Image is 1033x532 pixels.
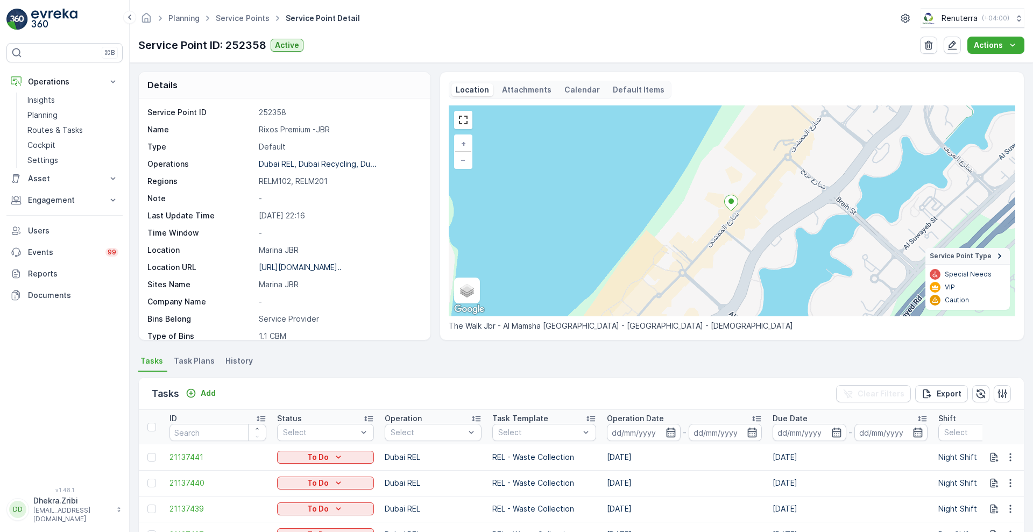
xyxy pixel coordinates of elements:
p: Select [944,427,1018,438]
button: Export [915,385,968,402]
p: Attachments [502,84,551,95]
a: Events99 [6,242,123,263]
span: Service Point Detail [284,13,362,24]
td: [DATE] [602,470,767,496]
p: Location URL [147,262,254,273]
button: Asset [6,168,123,189]
p: Calendar [564,84,600,95]
p: Dubai REL, Dubai Recycling, Du... [259,159,377,168]
p: Company Name [147,296,254,307]
button: To Do [277,502,374,515]
p: Details [147,79,178,91]
p: Default Items [613,84,664,95]
div: Toggle Row Selected [147,479,156,487]
button: DDDhekra.Zribi[EMAIL_ADDRESS][DOMAIN_NAME] [6,495,123,523]
td: [DATE] [767,444,933,470]
img: logo_light-DOdMpM7g.png [31,9,77,30]
p: - [259,193,419,204]
p: Time Window [147,228,254,238]
button: Renuterra(+04:00) [921,9,1024,28]
td: [DATE] [602,444,767,470]
p: Routes & Tasks [27,125,83,136]
p: Add [201,388,216,399]
button: To Do [277,451,374,464]
p: 252358 [259,107,419,118]
a: Users [6,220,123,242]
p: Status [277,413,302,424]
a: Documents [6,285,123,306]
div: Toggle Row Selected [147,453,156,462]
p: Due Date [773,413,808,424]
button: Clear Filters [836,385,911,402]
p: Documents [28,290,118,301]
summary: Service Point Type [925,248,1010,265]
p: Location [456,84,489,95]
td: REL - Waste Collection [487,496,602,522]
p: Cockpit [27,140,55,151]
img: logo [6,9,28,30]
input: Search [169,424,266,441]
td: [DATE] [767,470,933,496]
p: Marina JBR [259,279,419,290]
span: Service Point Type [930,252,992,260]
p: Export [937,388,961,399]
p: Default [259,141,419,152]
p: Active [275,40,299,51]
a: 21137439 [169,503,266,514]
td: REL - Waste Collection [487,470,602,496]
p: Operations [28,76,101,87]
p: - [259,296,419,307]
p: Operation [385,413,422,424]
p: RELM102, RELM201 [259,176,419,187]
input: dd/mm/yyyy [689,424,762,441]
td: Dubai REL [379,444,487,470]
a: Insights [23,93,123,108]
p: ⌘B [104,48,115,57]
button: Active [271,39,303,52]
p: Events [28,247,99,258]
button: To Do [277,477,374,490]
p: Asset [28,173,101,184]
a: Zoom In [455,136,471,152]
span: − [461,155,466,164]
a: Settings [23,153,123,168]
p: Location [147,245,254,256]
p: Regions [147,176,254,187]
p: Last Update Time [147,210,254,221]
button: Engagement [6,189,123,211]
p: Type of Bins [147,331,254,342]
p: Settings [27,155,58,166]
p: Reports [28,268,118,279]
p: 1.1 CBM [259,331,419,342]
p: Clear Filters [858,388,904,399]
p: Rixos Premium -JBR [259,124,419,135]
a: Homepage [140,16,152,25]
p: Bins Belong [147,314,254,324]
span: Task Plans [174,356,215,366]
p: Caution [945,296,969,304]
a: Planning [23,108,123,123]
input: dd/mm/yyyy [607,424,681,441]
td: [DATE] [767,496,933,522]
p: Name [147,124,254,135]
div: DD [9,501,26,518]
p: Type [147,141,254,152]
a: Routes & Tasks [23,123,123,138]
button: Operations [6,71,123,93]
button: Add [181,387,220,400]
p: [EMAIL_ADDRESS][DOMAIN_NAME] [33,506,111,523]
a: 21137441 [169,452,266,463]
input: dd/mm/yyyy [854,424,928,441]
td: REL - Waste Collection [487,444,602,470]
p: Engagement [28,195,101,205]
input: dd/mm/yyyy [773,424,846,441]
p: [URL][DOMAIN_NAME].. [259,263,342,272]
p: - [259,228,419,238]
a: Layers [455,279,479,302]
p: Operation Date [607,413,664,424]
span: History [225,356,253,366]
span: 21137440 [169,478,266,488]
p: Shift [938,413,956,424]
